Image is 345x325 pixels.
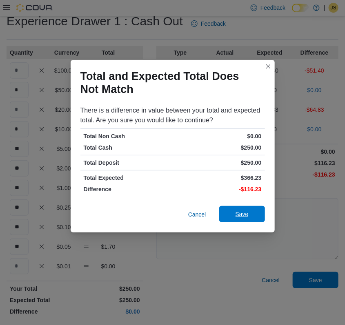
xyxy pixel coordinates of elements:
[174,159,262,167] p: $250.00
[84,174,171,182] p: Total Expected
[174,132,262,140] p: $0.00
[84,185,171,193] p: Difference
[84,159,171,167] p: Total Deposit
[236,210,249,218] span: Save
[185,206,209,223] button: Cancel
[174,185,262,193] p: -$116.23
[84,144,171,152] p: Total Cash
[174,174,262,182] p: $366.23
[188,210,206,219] span: Cancel
[80,70,258,96] h1: Total and Expected Total Does Not Match
[174,144,262,152] p: $250.00
[219,206,265,222] button: Save
[80,106,265,125] div: There is a difference in value between your total and expected total. Are you sure you would like...
[263,62,273,71] button: Closes this modal window
[84,132,171,140] p: Total Non Cash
